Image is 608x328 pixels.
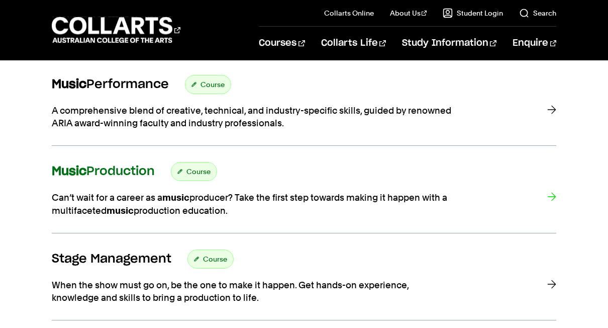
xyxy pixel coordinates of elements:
[186,165,211,179] span: Course
[52,104,454,129] p: A comprehensive blend of creative, technical, and industry-specific skills, guided by renowned AR...
[107,205,134,216] strong: music
[513,27,556,60] a: Enquire
[52,78,86,91] strong: Music
[52,16,180,44] div: Go to homepage
[52,162,556,233] a: MusicProduction Course Can’t wait for a career as amusicproducer? Take the first step towards mak...
[324,8,374,18] a: Collarts Online
[52,252,171,267] h3: Stage Management
[52,164,155,179] h3: Production
[52,279,454,304] p: When the show must go on, be the one to make it happen. Get hands-on experience, knowledge and sk...
[321,27,386,60] a: Collarts Life
[162,192,189,203] strong: music
[52,250,556,320] a: Stage Management Course When the show must go on, be the one to make it happen. Get hands-on expe...
[259,27,305,60] a: Courses
[52,191,454,216] p: Can’t wait for a career as a producer? Take the first step towards making it happen with a multif...
[200,77,225,92] span: Course
[402,27,496,60] a: Study Information
[390,8,427,18] a: About Us
[203,252,227,266] span: Course
[52,75,556,146] a: MusicPerformance Course A comprehensive blend of creative, technical, and industry-specific skill...
[443,8,503,18] a: Student Login
[52,77,169,92] h3: Performance
[519,8,556,18] a: Search
[52,166,86,178] strong: Music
